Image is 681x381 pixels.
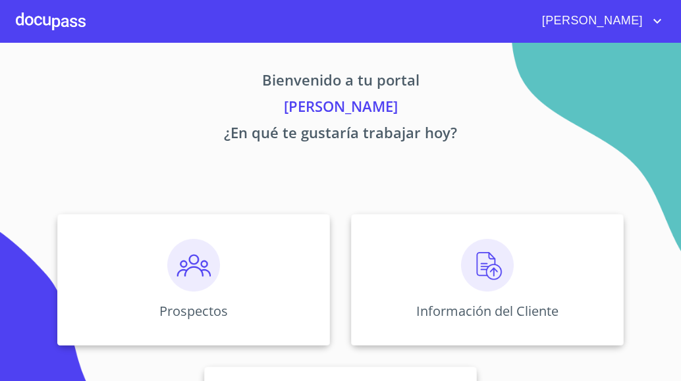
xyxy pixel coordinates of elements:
[16,95,665,122] p: [PERSON_NAME]
[16,69,665,95] p: Bienvenido a tu portal
[16,122,665,148] p: ¿En qué te gustaría trabajar hoy?
[416,302,558,320] p: Información del Cliente
[167,239,220,292] img: prospectos.png
[532,11,665,32] button: account of current user
[461,239,514,292] img: carga.png
[159,302,228,320] p: Prospectos
[532,11,649,32] span: [PERSON_NAME]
